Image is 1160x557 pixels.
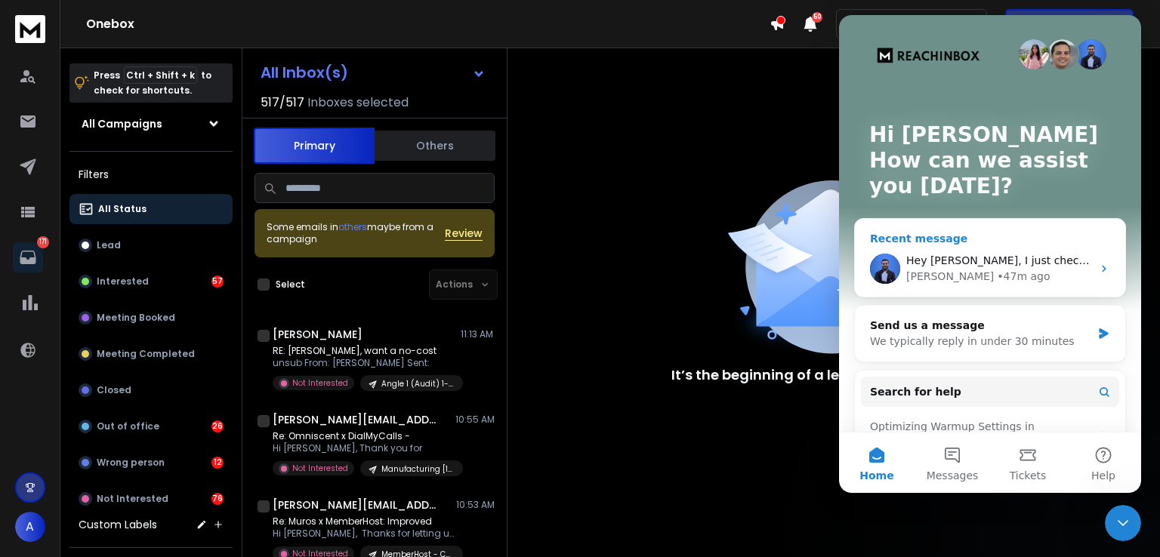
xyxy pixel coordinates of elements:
[273,430,454,442] p: Re: Omniscent x DialMyCalls -
[273,497,439,512] h1: [PERSON_NAME][EMAIL_ADDRESS][DOMAIN_NAME]
[455,414,495,426] p: 10:55 AM
[97,457,165,469] p: Wrong person
[69,164,233,185] h3: Filters
[69,411,233,442] button: Out of office26
[97,384,131,396] p: Closed
[82,116,162,131] h1: All Campaigns
[69,448,233,478] button: Wrong person12
[69,230,233,260] button: Lead
[15,512,45,542] button: A
[15,15,45,43] img: logo
[97,275,149,288] p: Interested
[248,57,498,88] button: All Inbox(s)
[94,68,211,98] p: Press to check for shortcuts.
[211,457,224,469] div: 12
[307,94,409,112] h3: Inboxes selected
[97,348,195,360] p: Meeting Completed
[338,220,367,233] span: others
[273,442,454,454] p: Hi [PERSON_NAME], Thank you for
[69,266,233,297] button: Interested57
[267,221,445,245] div: Some emails in maybe from a campaign
[97,493,168,505] p: Not Interested
[276,278,305,291] label: Select
[273,327,362,342] h1: [PERSON_NAME]
[79,517,157,532] h3: Custom Labels
[261,94,304,112] span: 517 / 517
[456,499,495,511] p: 10:53 AM
[69,303,233,333] button: Meeting Booked
[124,66,197,84] span: Ctrl + Shift + k
[69,194,233,224] button: All Status
[273,528,454,540] p: Hi [PERSON_NAME], Thanks for letting us
[97,239,121,251] p: Lead
[292,377,348,389] p: Not Interested
[1105,505,1141,541] iframe: Intercom live chat
[37,236,49,248] p: 171
[69,339,233,369] button: Meeting Completed
[261,65,348,80] h1: All Inbox(s)
[86,15,770,33] h1: Onebox
[13,242,43,272] a: 171
[812,12,822,23] span: 50
[292,463,348,474] p: Not Interested
[273,515,454,528] p: Re: Muros x MemberHost: Improved
[273,345,454,357] p: RE: [PERSON_NAME], want a no-cost
[381,378,454,389] p: Angle 1 (Audit) 1-10 EU
[445,226,483,241] button: Review
[211,420,224,432] div: 26
[273,357,454,369] p: unsub From: [PERSON_NAME] Sent:
[69,375,233,405] button: Closed
[211,493,224,505] div: 76
[254,128,375,164] button: Primary
[839,15,1141,493] iframe: Intercom live chat
[69,484,233,514] button: Not Interested76
[273,412,439,427] h1: [PERSON_NAME][EMAIL_ADDRESS][DOMAIN_NAME]
[98,203,147,215] p: All Status
[211,275,224,288] div: 57
[97,420,159,432] p: Out of office
[69,109,233,139] button: All Campaigns
[381,463,454,475] p: Manufacturing [1-10] [GEOGRAPHIC_DATA]
[1005,9,1134,39] button: Get Free Credits
[375,129,495,162] button: Others
[97,312,175,324] p: Meeting Booked
[461,328,495,340] p: 11:13 AM
[671,365,996,386] p: It’s the beginning of a legendary conversation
